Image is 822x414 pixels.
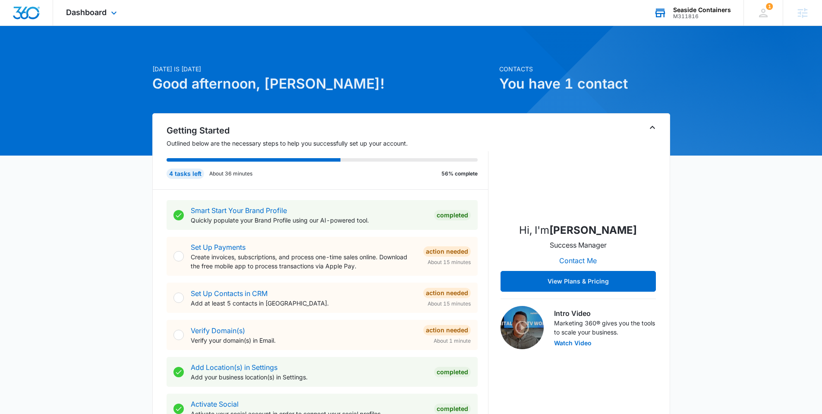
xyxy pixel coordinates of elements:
[191,326,245,335] a: Verify Domain(s)
[66,8,107,17] span: Dashboard
[191,400,239,408] a: Activate Social
[673,6,731,13] div: account name
[152,73,494,94] h1: Good afternoon, [PERSON_NAME]!
[167,124,488,137] h2: Getting Started
[191,216,427,225] p: Quickly populate your Brand Profile using our AI-powered tool.
[551,250,605,271] button: Contact Me
[554,318,656,337] p: Marketing 360® gives you the tools to scale your business.
[766,3,773,10] span: 1
[167,139,488,148] p: Outlined below are the necessary steps to help you successfully set up your account.
[191,243,246,252] a: Set Up Payments
[673,13,731,19] div: account id
[647,122,658,133] button: Toggle Collapse
[428,258,471,266] span: About 15 minutes
[550,240,607,250] p: Success Manager
[191,336,416,345] p: Verify your domain(s) in Email.
[191,373,427,382] p: Add your business location(s) in Settings.
[501,306,544,349] img: Intro Video
[152,64,494,73] p: [DATE] is [DATE]
[423,288,471,298] div: Action Needed
[554,340,592,346] button: Watch Video
[191,299,416,308] p: Add at least 5 contacts in [GEOGRAPHIC_DATA].
[441,170,478,178] p: 56% complete
[766,3,773,10] div: notifications count
[434,367,471,377] div: Completed
[535,129,621,216] img: Kaitlyn Thiem
[519,223,637,238] p: Hi, I'm
[554,308,656,318] h3: Intro Video
[191,206,287,215] a: Smart Start Your Brand Profile
[499,64,670,73] p: Contacts
[434,337,471,345] span: About 1 minute
[191,252,416,271] p: Create invoices, subscriptions, and process one-time sales online. Download the free mobile app t...
[423,246,471,257] div: Action Needed
[209,170,252,178] p: About 36 minutes
[501,271,656,292] button: View Plans & Pricing
[428,300,471,308] span: About 15 minutes
[434,210,471,220] div: Completed
[434,404,471,414] div: Completed
[549,224,637,236] strong: [PERSON_NAME]
[191,289,268,298] a: Set Up Contacts in CRM
[423,325,471,335] div: Action Needed
[167,169,204,179] div: 4 tasks left
[191,363,277,372] a: Add Location(s) in Settings
[499,73,670,94] h1: You have 1 contact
